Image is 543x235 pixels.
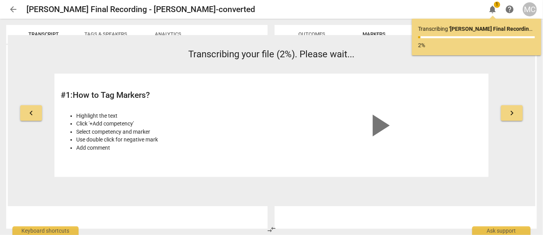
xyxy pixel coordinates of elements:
p: Transcribing ... [418,25,535,33]
li: Add comment [76,144,267,152]
span: play_arrow [360,107,398,144]
span: Outcomes [299,31,326,37]
span: Transcribing your file (2%). Please wait... [189,49,355,60]
div: Keyboard shortcuts [12,226,79,235]
div: Ask support [472,226,531,235]
span: Tags & Speakers [84,31,127,37]
h2: [PERSON_NAME] Final Recording - [PERSON_NAME]-converted [26,5,255,14]
button: Notifications [485,2,499,16]
a: Help [503,2,517,16]
span: arrow_back [9,5,18,14]
span: Markers [363,31,386,37]
span: Transcript [28,31,59,37]
button: MC [523,2,537,16]
li: Use double click for negative mark [76,136,267,144]
h2: # 1 : How to Tag Markers? [61,90,267,100]
li: Select competency and marker [76,128,267,136]
p: 2% [418,41,535,49]
li: Click '+Add competency' [76,120,267,128]
span: keyboard_arrow_left [26,108,36,118]
span: 1 [494,2,500,8]
span: keyboard_arrow_right [507,108,517,118]
span: compare_arrows [267,225,277,234]
span: help [505,5,514,14]
span: Analytics [155,31,181,37]
span: notifications [488,5,497,14]
li: Highlight the text [76,112,267,120]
